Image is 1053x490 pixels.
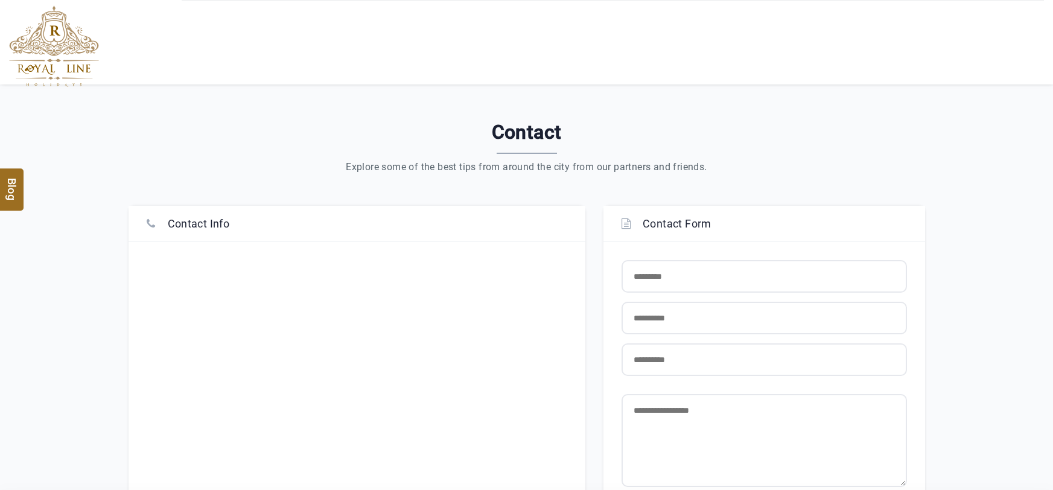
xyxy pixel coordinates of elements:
[129,121,925,144] h2: Contact
[622,215,711,233] h4: Contact Form
[4,177,20,188] span: Blog
[147,215,230,233] h4: Contact Info
[9,5,99,87] img: The Royal Line Holidays
[129,161,925,173] div: Explore some of the best tips from around the city from our partners and friends.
